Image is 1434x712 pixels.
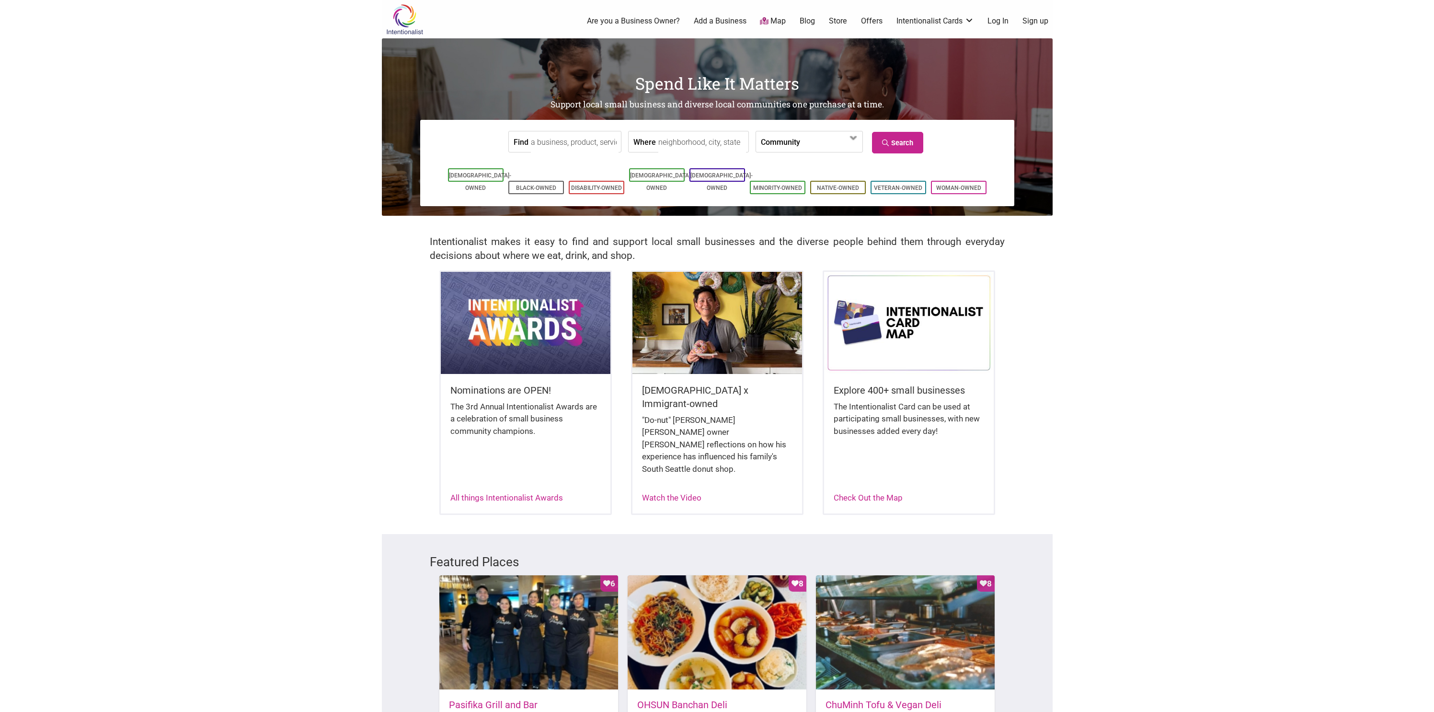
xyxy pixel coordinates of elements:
label: Where [633,131,656,152]
a: Disability-Owned [571,185,622,191]
a: [DEMOGRAPHIC_DATA]-Owned [630,172,692,191]
h5: Nominations are OPEN! [450,384,601,397]
h5: Explore 400+ small businesses [834,384,984,397]
a: OHSUN Banchan Deli [637,699,727,711]
img: Intentionalist Awards [441,272,610,374]
a: Native-Owned [817,185,859,191]
a: Blog [800,16,815,26]
a: Watch the Video [642,493,701,502]
div: The 3rd Annual Intentionalist Awards are a celebration of small business community champions. [450,401,601,447]
a: All things Intentionalist Awards [450,493,563,502]
h5: [DEMOGRAPHIC_DATA] x Immigrant-owned [642,384,792,410]
a: Woman-Owned [936,185,981,191]
a: [DEMOGRAPHIC_DATA]-Owned [449,172,511,191]
a: Store [829,16,847,26]
a: Intentionalist Cards [896,16,974,26]
h1: Spend Like It Matters [382,72,1053,95]
h2: Support local small business and diverse local communities one purchase at a time. [382,99,1053,111]
img: Intentionalist [382,4,427,35]
input: neighborhood, city, state [658,131,746,153]
a: Search [872,132,923,153]
a: [DEMOGRAPHIC_DATA]-Owned [690,172,753,191]
a: Log In [987,16,1009,26]
div: "Do-nut" [PERSON_NAME] [PERSON_NAME] owner [PERSON_NAME] reflections on how his experience has in... [642,414,792,485]
a: Black-Owned [516,185,556,191]
label: Find [514,131,528,152]
a: Offers [861,16,883,26]
div: The Intentionalist Card can be used at participating small businesses, with new businesses added ... [834,401,984,447]
a: Pasifika Grill and Bar [449,699,538,711]
a: Map [760,16,786,27]
h3: Featured Places [430,553,1005,571]
h2: Intentionalist makes it easy to find and support local small businesses and the diverse people be... [430,235,1005,263]
a: Are you a Business Owner? [587,16,680,26]
a: Check Out the Map [834,493,903,502]
input: a business, product, service [531,131,619,153]
img: King Donuts - Hong Chhuor [632,272,802,374]
a: Sign up [1022,16,1048,26]
a: Veteran-Owned [874,185,922,191]
a: Minority-Owned [753,185,802,191]
img: Intentionalist Card Map [824,272,994,374]
a: ChuMinh Tofu & Vegan Deli [826,699,941,711]
label: Community [761,131,800,152]
a: Add a Business [694,16,746,26]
